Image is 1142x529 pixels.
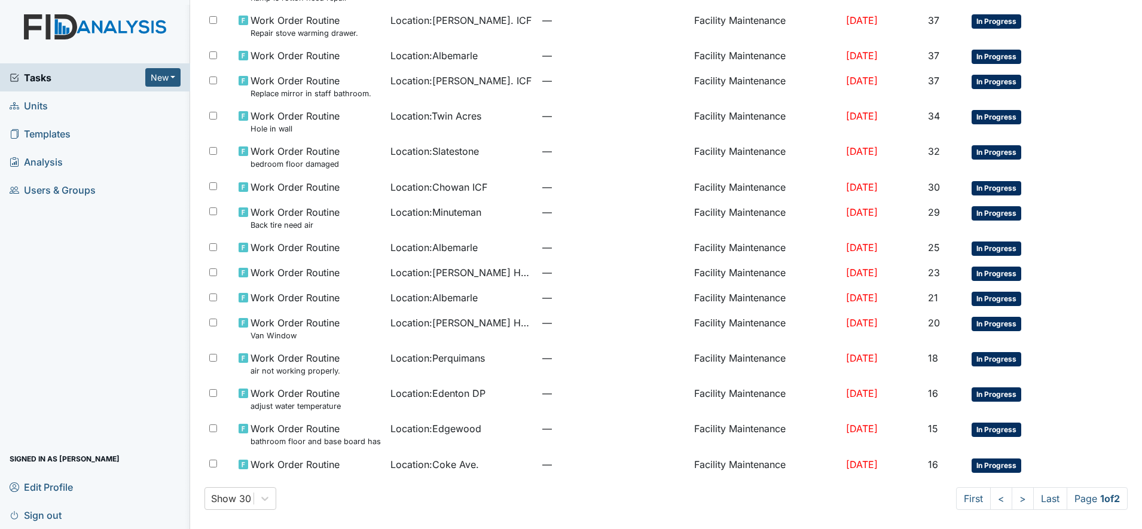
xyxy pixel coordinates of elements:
span: Location : Minuteman [390,205,481,219]
span: — [542,386,685,400]
span: Work Order Routine Van Window [251,316,340,341]
span: Tasks [10,71,145,85]
span: [DATE] [846,241,878,253]
span: In Progress [972,181,1021,195]
span: Edit Profile [10,478,73,496]
span: 25 [928,241,940,253]
span: Work Order Routine [251,48,340,63]
span: — [542,205,685,219]
span: Work Order Routine bathroom floor and base board has mold around it by shower handicap bath room [251,421,381,447]
span: In Progress [972,387,1021,402]
span: [DATE] [846,458,878,470]
span: [DATE] [846,292,878,304]
span: Work Order Routine [251,291,340,305]
span: In Progress [972,241,1021,256]
td: Facility Maintenance [689,44,841,69]
span: Location : Perquimans [390,351,485,365]
span: 23 [928,267,940,279]
span: Location : Albemarle [390,291,478,305]
span: Work Order Routine Hole in wall [251,109,340,134]
span: Location : Albemarle [390,240,478,255]
span: In Progress [972,267,1021,281]
span: Units [10,96,48,115]
span: [DATE] [846,14,878,26]
span: — [542,144,685,158]
small: Hole in wall [251,123,340,134]
span: — [542,240,685,255]
span: Work Order Routine adjust water temperature [251,386,341,412]
span: In Progress [972,458,1021,473]
span: Work Order Routine Repair stove warming drawer. [251,13,358,39]
span: [DATE] [846,317,878,329]
span: Location : Chowan ICF [390,180,487,194]
span: In Progress [972,317,1021,331]
span: [DATE] [846,423,878,435]
span: In Progress [972,145,1021,160]
span: 30 [928,181,940,193]
span: Templates [10,124,71,143]
span: Location : Edgewood [390,421,481,436]
a: > [1012,487,1034,510]
span: — [542,316,685,330]
span: Location : Twin Acres [390,109,481,123]
span: [DATE] [846,267,878,279]
span: Work Order Routine bedroom floor damaged [251,144,340,170]
td: Facility Maintenance [689,139,841,175]
span: In Progress [972,423,1021,437]
td: Facility Maintenance [689,286,841,311]
span: 29 [928,206,940,218]
td: Facility Maintenance [689,452,841,478]
span: — [542,180,685,194]
td: Facility Maintenance [689,261,841,286]
span: 20 [928,317,940,329]
td: Facility Maintenance [689,236,841,261]
span: 37 [928,75,939,87]
span: Work Order Routine air not working properly. [251,351,340,377]
span: 16 [928,387,938,399]
span: In Progress [972,75,1021,89]
nav: task-pagination [956,487,1128,510]
span: — [542,109,685,123]
small: adjust water temperature [251,400,341,412]
a: Last [1033,487,1067,510]
span: — [542,457,685,472]
span: — [542,13,685,27]
span: Location : [PERSON_NAME] House [390,265,533,280]
td: Facility Maintenance [689,104,841,139]
small: bedroom floor damaged [251,158,340,170]
div: Show 30 [211,491,251,506]
span: Work Order Routine Replace mirror in staff bathroom. [251,74,371,99]
button: New [145,68,181,87]
span: — [542,265,685,280]
span: Users & Groups [10,181,96,199]
span: Location : [PERSON_NAME] House [390,316,533,330]
a: First [956,487,991,510]
a: < [990,487,1012,510]
span: [DATE] [846,206,878,218]
span: In Progress [972,292,1021,306]
span: Page [1067,487,1128,510]
span: Work Order Routine [251,457,340,472]
span: In Progress [972,50,1021,64]
span: — [542,421,685,436]
td: Facility Maintenance [689,311,841,346]
small: air not working properly. [251,365,340,377]
span: In Progress [972,206,1021,221]
td: Facility Maintenance [689,381,841,417]
td: Facility Maintenance [689,69,841,104]
span: Location : [PERSON_NAME]. ICF [390,13,532,27]
small: Replace mirror in staff bathroom. [251,88,371,99]
span: [DATE] [846,181,878,193]
span: — [542,291,685,305]
span: 18 [928,352,938,364]
span: — [542,48,685,63]
span: Work Order Routine [251,265,340,280]
span: 37 [928,14,939,26]
span: 37 [928,50,939,62]
span: — [542,74,685,88]
span: In Progress [972,352,1021,366]
span: 16 [928,458,938,470]
td: Facility Maintenance [689,8,841,44]
span: Location : Edenton DP [390,386,485,400]
span: Location : Coke Ave. [390,457,479,472]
